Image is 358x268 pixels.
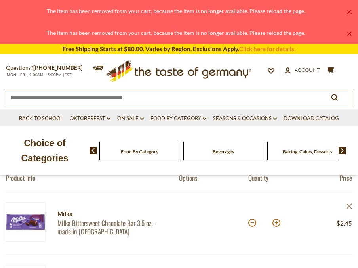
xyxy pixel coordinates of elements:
p: Questions? [6,63,88,73]
span: MON - FRI, 9:00AM - 5:00PM (EST) [6,73,73,77]
span: $2.45 [337,220,352,227]
a: Account [285,66,320,75]
a: Oktoberfest [70,114,110,123]
span: Account [295,67,320,73]
a: Food By Category [150,114,206,123]
a: Baking, Cakes, Desserts [283,149,332,155]
a: Download Catalog [284,114,339,123]
img: previous arrow [89,147,97,154]
img: next arrow [339,147,346,154]
a: Seasons & Occasions [213,114,277,123]
a: Milka Bittersweet Chocolate Bar 3.5 oz. - made in [GEOGRAPHIC_DATA] [57,219,165,236]
a: × [347,10,352,14]
div: Product Info [6,174,179,182]
a: On Sale [117,114,144,123]
div: The item has been removed from your cart, because the item is no longer available. Please reload ... [6,6,345,15]
div: Quantity [248,174,300,182]
div: The item has been removed from your cart, because the item is no longer available. Please reload ... [6,28,345,37]
a: Beverages [213,149,234,155]
a: × [347,31,352,36]
a: Click here for details. [239,45,295,52]
img: Milka Bittersweet Chocolate Bar [6,202,46,242]
div: Options [179,174,248,182]
a: [PHONE_NUMBER] [33,64,82,71]
a: Back to School [19,114,63,123]
div: Price [300,174,352,182]
a: Food By Category [121,149,158,155]
div: Milka [57,209,165,219]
